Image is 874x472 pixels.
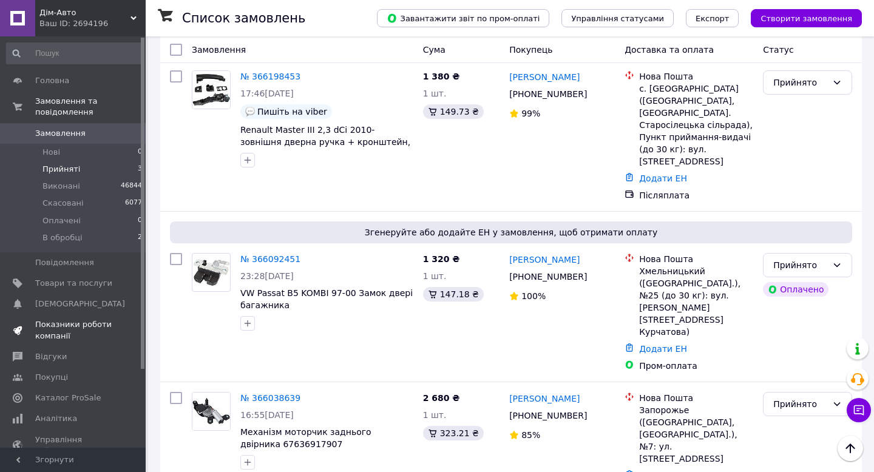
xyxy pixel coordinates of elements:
div: 147.18 ₴ [423,287,484,302]
span: 0 [138,215,142,226]
span: Створити замовлення [761,14,852,23]
a: № 366038639 [240,393,300,403]
button: Завантажити звіт по пром-оплаті [377,9,549,27]
a: № 366092451 [240,254,300,264]
span: 23:28[DATE] [240,271,294,281]
span: 1 шт. [423,410,447,420]
div: Ваш ID: 2694196 [39,18,146,29]
span: 1 шт. [423,271,447,281]
span: Показники роботи компанії [35,319,112,341]
button: Створити замовлення [751,9,862,27]
span: Оплачені [42,215,81,226]
span: Замовлення та повідомлення [35,96,146,118]
button: Наверх [838,436,863,461]
span: 16:55[DATE] [240,410,294,420]
span: 1 шт. [423,89,447,98]
div: Нова Пошта [639,70,753,83]
a: Renault Master III 2,3 dCi 2010- зовнішня дверна ручка + кронштейн, механізм правої зсувної ручки... [240,125,410,171]
span: Експорт [696,14,730,23]
span: 6077 [125,198,142,209]
span: 17:46[DATE] [240,89,294,98]
span: 100% [521,291,546,301]
span: 0 [138,147,142,158]
span: 1 380 ₴ [423,72,460,81]
span: [DEMOGRAPHIC_DATA] [35,298,125,309]
span: Товари та послуги [35,278,112,289]
div: Прийнято [773,258,827,272]
span: Завантажити звіт по пром-оплаті [387,13,540,24]
button: Чат з покупцем [847,398,871,422]
span: 2 680 ₴ [423,393,460,403]
div: Оплачено [763,282,828,297]
span: [PHONE_NUMBER] [509,411,587,420]
div: Нова Пошта [639,392,753,404]
div: Хмельницький ([GEOGRAPHIC_DATA].), №25 (до 30 кг): вул. [PERSON_NAME][STREET_ADDRESS] Курчатова) [639,265,753,338]
span: Управління статусами [571,14,664,23]
img: :speech_balloon: [245,107,255,116]
span: Згенеруйте або додайте ЕН у замовлення, щоб отримати оплату [175,226,847,238]
div: Післяплата [639,189,753,201]
span: Пишіть на viber [257,107,327,116]
a: Фото товару [192,70,231,109]
span: Доставка та оплата [625,45,714,55]
img: Фото товару [192,258,230,287]
div: с. [GEOGRAPHIC_DATA] ([GEOGRAPHIC_DATA], [GEOGRAPHIC_DATA]. Старосілецька сільрада), Пункт прийма... [639,83,753,167]
span: Замовлення [35,128,86,139]
div: Прийнято [773,397,827,411]
span: Повідомлення [35,257,94,268]
button: Управління статусами [561,9,674,27]
a: № 366198453 [240,72,300,81]
span: 3 [138,164,142,175]
span: Відгуки [35,351,67,362]
span: [PHONE_NUMBER] [509,89,587,99]
span: Виконані [42,181,80,192]
span: Покупці [35,372,68,383]
span: Cума [423,45,445,55]
span: Статус [763,45,794,55]
span: Каталог ProSale [35,393,101,403]
span: Аналітика [35,413,77,424]
img: Фото товару [192,393,230,430]
div: 323.21 ₴ [423,426,484,440]
span: 1 320 ₴ [423,254,460,264]
div: Нова Пошта [639,253,753,265]
a: VW Passat B5 KOMBI 97-00 Замок двері багажника [240,288,413,310]
a: [PERSON_NAME] [509,71,580,83]
a: Створити замовлення [739,13,862,22]
span: Дім-Авто [39,7,130,18]
span: 46844 [121,181,142,192]
span: 85% [521,430,540,440]
div: Прийнято [773,76,827,89]
span: Управління сайтом [35,434,112,456]
div: 149.73 ₴ [423,104,484,119]
span: Скасовані [42,198,84,209]
span: Нові [42,147,60,158]
span: Головна [35,75,69,86]
a: Фото товару [192,392,231,431]
a: Додати ЕН [639,344,687,354]
a: [PERSON_NAME] [509,254,580,266]
div: Запорожье ([GEOGRAPHIC_DATA], [GEOGRAPHIC_DATA].), №7: ул. [STREET_ADDRESS] [639,404,753,465]
span: [PHONE_NUMBER] [509,272,587,282]
img: Фото товару [192,71,230,109]
span: Покупець [509,45,552,55]
a: Фото товару [192,253,231,292]
span: В обробці [42,232,83,243]
span: Замовлення [192,45,246,55]
div: Пром-оплата [639,360,753,372]
span: 99% [521,109,540,118]
a: [PERSON_NAME] [509,393,580,405]
span: 2 [138,232,142,243]
span: Прийняті [42,164,80,175]
input: Пошук [6,42,143,64]
h1: Список замовлень [182,11,305,25]
button: Експорт [686,9,739,27]
a: Механізм моторчик заднього двірника 67636917907 5902048177384 BMW E83 X3 [240,427,371,461]
a: Додати ЕН [639,174,687,183]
